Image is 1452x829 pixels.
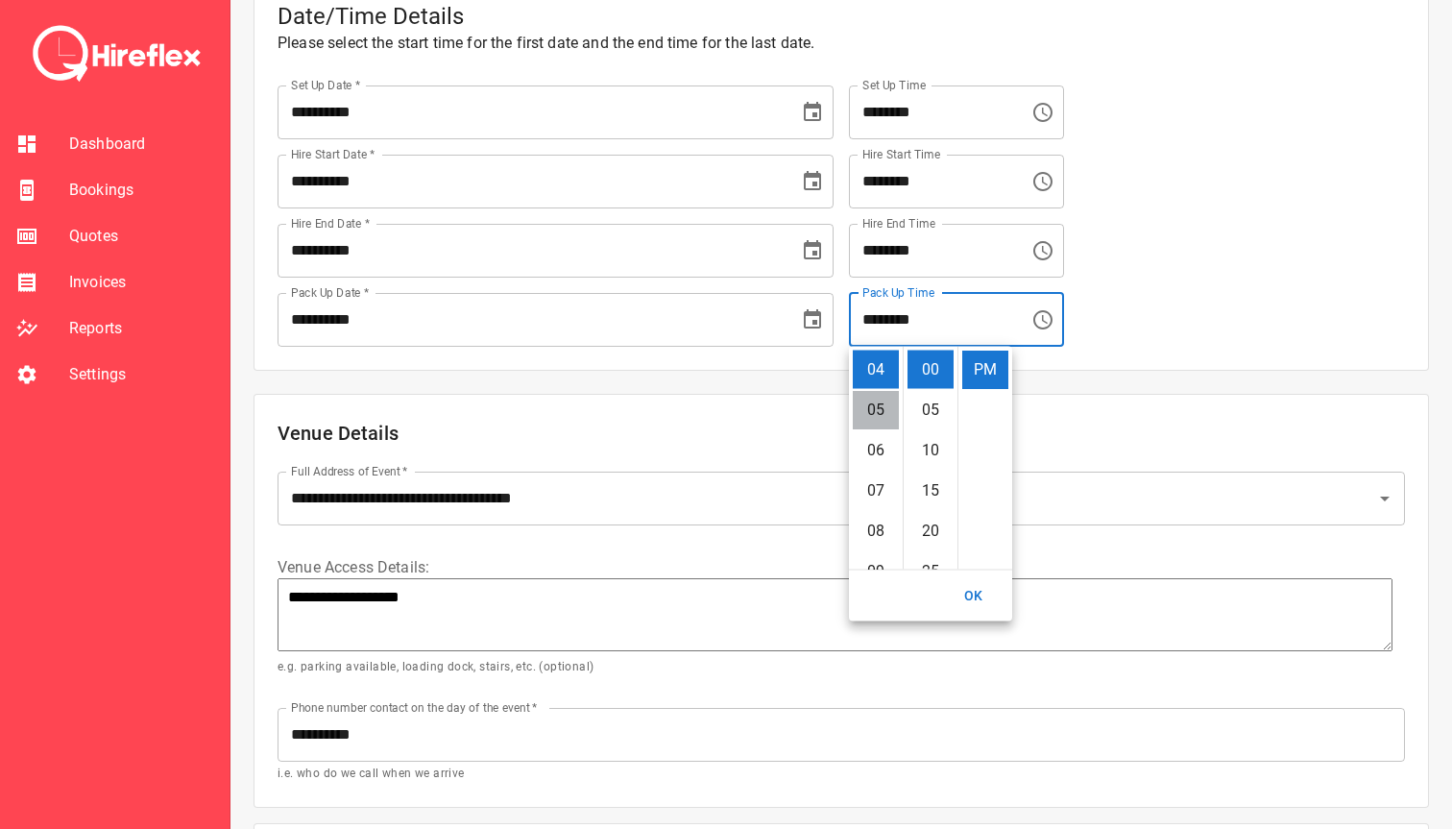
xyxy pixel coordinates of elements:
[291,284,369,301] label: Pack Up Date *
[853,472,899,510] li: 7 hours
[291,146,375,162] label: Hire Start Date *
[907,351,954,389] li: 0 minutes
[69,133,214,156] span: Dashboard
[69,225,214,248] span: Quotes
[907,472,954,510] li: 15 minutes
[278,658,1405,677] p: e.g. parking available, loading dock, stairs, etc. (optional)
[962,351,1008,389] li: PM
[907,552,954,591] li: 25 minutes
[291,463,408,479] label: Full Address of Event
[793,301,832,339] button: Choose date, selected date is Oct 3, 2025
[862,284,934,301] label: Pack Up Time
[853,391,899,429] li: 5 hours
[907,431,954,470] li: 10 minutes
[793,93,832,132] button: Choose date, selected date is Sep 29, 2025
[907,512,954,550] li: 20 minutes
[862,215,935,232] label: Hire End Time
[1024,301,1062,339] button: Choose time, selected time is 4:00 PM
[69,363,214,386] span: Settings
[69,271,214,294] span: Invoices
[291,699,537,716] label: Phone number contact on the day of the event
[853,552,899,591] li: 9 hours
[853,351,899,389] li: 4 hours
[853,512,899,550] li: 8 hours
[1024,93,1062,132] button: Choose time, selected time is 8:30 AM
[793,162,832,201] button: Choose date, selected date is Sep 29, 2025
[69,179,214,202] span: Bookings
[278,32,1405,55] p: Please select the start time for the first date and the end time for the last date .
[1024,162,1062,201] button: Choose time, selected time is 9:00 AM
[69,317,214,340] span: Reports
[862,146,940,162] label: Hire Start Time
[291,77,360,93] label: Set Up Date *
[862,77,926,93] label: Set Up Time
[907,391,954,429] li: 5 minutes
[849,347,903,570] ul: Select hours
[278,556,1405,578] label: Venue Access Details :
[291,215,370,232] label: Hire End Date *
[943,578,1004,614] button: OK
[1024,232,1062,270] button: Choose time, selected time is 4:00 PM
[278,765,1405,784] p: i.e. who do we call when we arrive
[957,347,1012,570] ul: Select meridiem
[793,232,832,270] button: Choose date, selected date is Oct 3, 2025
[903,347,957,570] ul: Select minutes
[278,418,1405,449] h2: Venue Details
[1371,485,1398,512] button: Open
[278,1,1405,32] h5: Date/Time Details
[853,431,899,470] li: 6 hours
